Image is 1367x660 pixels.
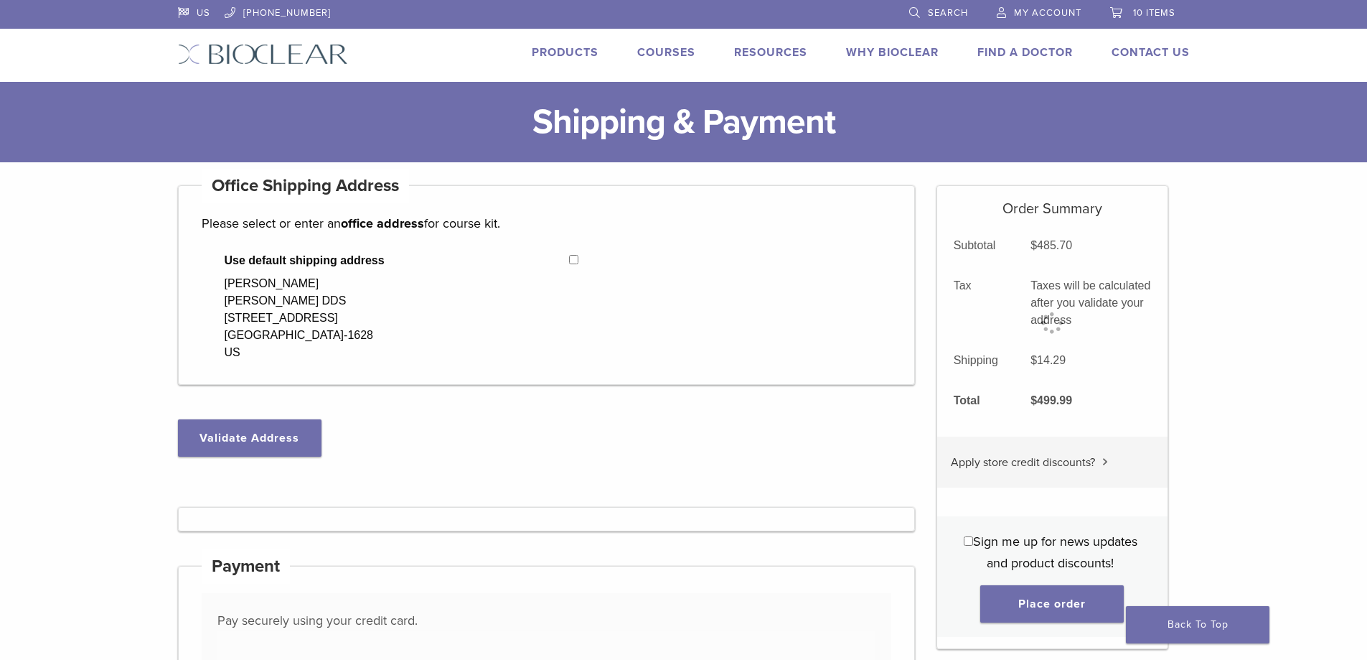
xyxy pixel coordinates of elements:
[964,536,973,546] input: Sign me up for news updates and product discounts!
[951,455,1095,470] span: Apply store credit discounts?
[1126,606,1269,643] a: Back To Top
[846,45,939,60] a: Why Bioclear
[225,275,373,361] div: [PERSON_NAME] [PERSON_NAME] DDS [STREET_ADDRESS] [GEOGRAPHIC_DATA]-1628 US
[1014,7,1081,19] span: My Account
[1112,45,1190,60] a: Contact Us
[937,186,1168,218] h5: Order Summary
[734,45,807,60] a: Resources
[178,44,348,65] img: Bioclear
[973,534,1137,571] span: Sign me up for news updates and product discounts!
[977,45,1073,60] a: Find A Doctor
[1133,7,1175,19] span: 10 items
[178,419,321,457] button: Validate Address
[1102,458,1108,465] img: caret.svg
[202,213,892,234] p: Please select or enter an for course kit.
[637,45,695,60] a: Courses
[202,169,410,203] h4: Office Shipping Address
[980,585,1124,623] button: Place order
[225,252,570,269] span: Use default shipping address
[202,549,291,584] h4: Payment
[532,45,598,60] a: Products
[928,7,968,19] span: Search
[341,215,424,231] strong: office address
